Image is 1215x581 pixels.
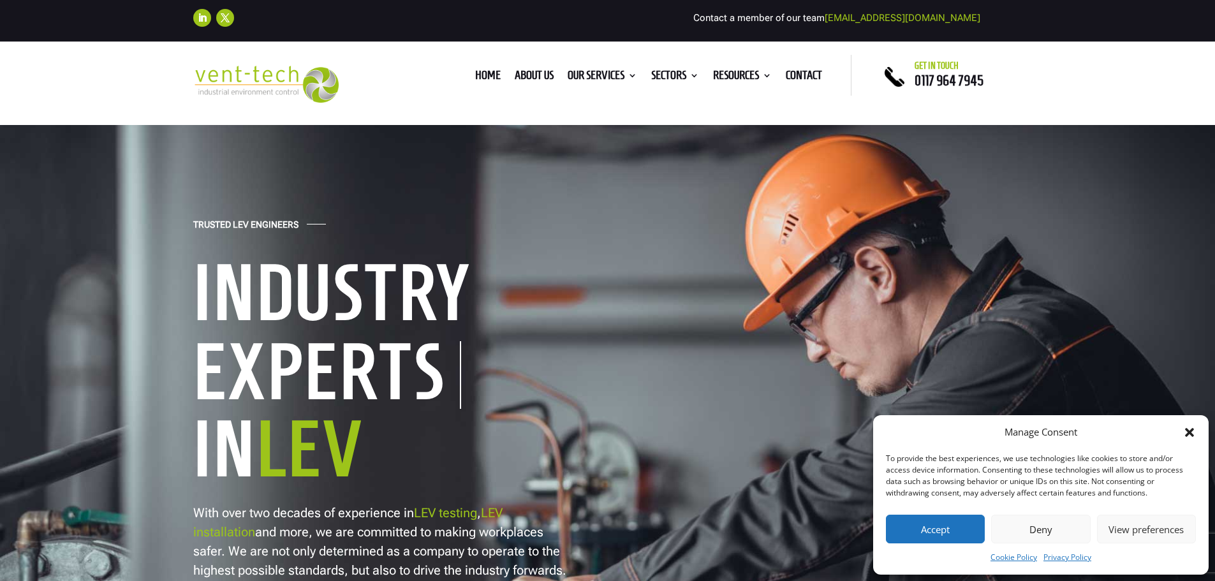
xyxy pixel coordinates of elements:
h1: Experts [193,341,461,409]
a: 0117 964 7945 [915,73,983,88]
p: With over two decades of experience in , and more, we are committed to making workplaces safer. W... [193,503,570,580]
a: Follow on X [216,9,234,27]
a: Resources [713,71,772,85]
a: Follow on LinkedIn [193,9,211,27]
button: Accept [886,515,985,543]
img: 2023-09-27T08_35_16.549ZVENT-TECH---Clear-background [193,66,339,103]
div: To provide the best experiences, we use technologies like cookies to store and/or access device i... [886,453,1195,499]
button: View preferences [1097,515,1196,543]
a: [EMAIL_ADDRESS][DOMAIN_NAME] [825,12,980,24]
a: Contact [786,71,822,85]
a: Home [475,71,501,85]
a: Sectors [651,71,699,85]
h1: In [193,409,589,496]
span: Contact a member of our team [693,12,980,24]
div: Close dialog [1183,426,1196,439]
a: Cookie Policy [990,550,1037,565]
a: About us [515,71,554,85]
div: Manage Consent [1005,425,1077,440]
span: Get in touch [915,61,959,71]
h1: Industry [193,253,589,339]
a: LEV testing [414,505,477,520]
button: Deny [991,515,1090,543]
h4: Trusted LEV Engineers [193,219,298,237]
span: LEV [256,407,364,490]
a: Our Services [568,71,637,85]
a: Privacy Policy [1043,550,1091,565]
